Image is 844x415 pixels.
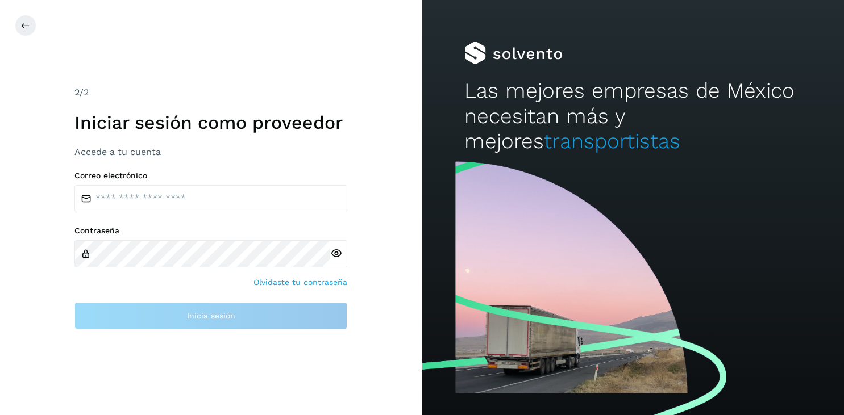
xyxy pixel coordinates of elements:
span: 2 [74,87,80,98]
label: Contraseña [74,226,347,236]
label: Correo electrónico [74,171,347,181]
h1: Iniciar sesión como proveedor [74,112,347,133]
span: Inicia sesión [187,312,235,320]
h2: Las mejores empresas de México necesitan más y mejores [464,78,802,154]
button: Inicia sesión [74,302,347,329]
a: Olvidaste tu contraseña [253,276,347,288]
span: transportistas [544,129,680,153]
div: /2 [74,86,347,99]
h3: Accede a tu cuenta [74,146,347,157]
